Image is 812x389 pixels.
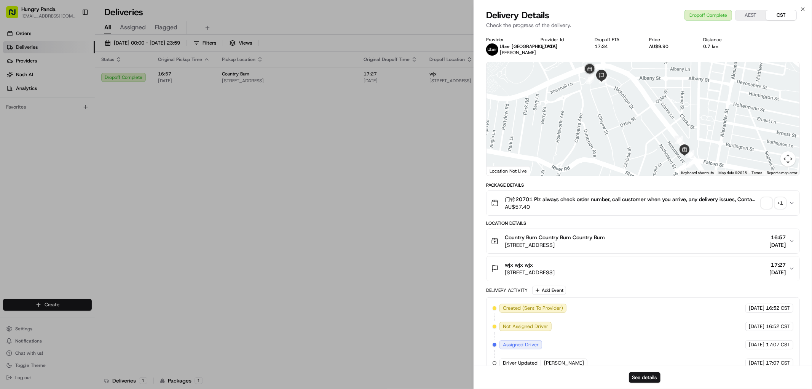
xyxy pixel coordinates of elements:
div: We're available if you need us! [34,80,105,86]
div: 14 [585,74,594,82]
p: Welcome 👋 [8,30,139,43]
div: Distance [704,37,746,43]
span: Uber [GEOGRAPHIC_DATA] [500,43,557,50]
span: [PERSON_NAME] [544,360,584,367]
span: Not Assigned Driver [503,323,548,330]
span: Delivery Details [486,9,549,21]
span: Pylon [76,189,92,195]
div: Provider Id [541,37,583,43]
button: wjx wjx wjx[STREET_ADDRESS]17:27[DATE] [487,256,799,281]
span: 17:27 [769,261,786,269]
div: 11 [675,136,683,144]
div: Price [649,37,691,43]
span: [STREET_ADDRESS] [505,269,555,276]
div: Package Details [486,182,800,188]
span: 16:52 CST [766,305,790,312]
span: Country Bum Country Bum Country Bum [505,234,605,241]
button: See details [629,372,660,383]
div: Delivery Activity [486,287,528,293]
span: Assigned Driver [503,341,539,348]
button: 97A3A [541,43,556,50]
button: Country Bum Country Bum Country Bum[STREET_ADDRESS]16:57[DATE] [487,229,799,253]
span: 8月19日 [67,118,85,124]
a: 💻API Documentation [61,167,125,181]
button: Keyboard shortcuts [681,170,714,176]
a: Open this area in Google Maps (opens a new window) [488,166,514,176]
span: [DATE] [769,269,786,276]
div: Location Not Live [487,166,530,176]
span: [DATE] [749,360,764,367]
span: [STREET_ADDRESS] [505,241,605,249]
img: Bea Lacdao [8,111,20,123]
span: [DATE] [749,341,764,348]
input: Clear [20,49,126,57]
div: 17:34 [595,43,637,50]
button: Map camera controls [780,151,796,166]
span: Map data ©2025 [718,171,747,175]
a: Report a map error [767,171,797,175]
span: [PERSON_NAME] [500,50,536,56]
div: 9 [686,159,694,168]
a: 📗Knowledge Base [5,167,61,181]
span: 8月15日 [29,139,47,145]
img: 1736555255976-a54dd68f-1ca7-489b-9aae-adbdc363a1c4 [8,73,21,86]
div: AU$9.90 [649,43,691,50]
span: wjx wjx wjx [505,261,533,269]
div: Location Details [486,220,800,226]
span: [DATE] [749,305,764,312]
a: Powered byPylon [54,189,92,195]
span: • [63,118,66,124]
div: 10 [686,150,694,158]
span: [DATE] [749,323,764,330]
div: Start new chat [34,73,125,80]
span: 门铃20701 Plz always check order number, call customer when you arrive, any delivery issues, Contac... [505,195,758,203]
img: uber-new-logo.jpeg [486,43,498,56]
div: 📗 [8,171,14,177]
button: CST [766,10,796,20]
div: Provider [486,37,528,43]
div: + 1 [775,198,786,208]
span: 17:07 CST [766,341,790,348]
img: Google [488,166,514,176]
button: Start new chat [129,75,139,84]
img: 1753817452368-0c19585d-7be3-40d9-9a41-2dc781b3d1eb [16,73,30,86]
div: 💻 [64,171,70,177]
button: +1 [761,198,786,208]
img: Nash [8,8,23,23]
img: 1736555255976-a54dd68f-1ca7-489b-9aae-adbdc363a1c4 [15,118,21,125]
button: Add Event [532,286,566,295]
span: Knowledge Base [15,170,58,178]
div: Past conversations [8,99,51,105]
span: 16:52 CST [766,323,790,330]
a: Terms (opens in new tab) [751,171,762,175]
span: API Documentation [72,170,122,178]
span: AU$57.40 [505,203,758,211]
button: 门铃20701 Plz always check order number, call customer when you arrive, any delivery issues, Contac... [487,191,799,215]
span: [DATE] [769,241,786,249]
p: Check the progress of the delivery. [486,21,800,29]
button: See all [118,98,139,107]
span: 17:07 CST [766,360,790,367]
span: 16:57 [769,234,786,241]
button: AEST [735,10,766,20]
span: [PERSON_NAME] [24,118,62,124]
span: Created (Sent To Provider) [503,305,563,312]
span: Driver Updated [503,360,538,367]
div: Dropoff ETA [595,37,637,43]
span: • [25,139,28,145]
div: 0.7 km [704,43,746,50]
